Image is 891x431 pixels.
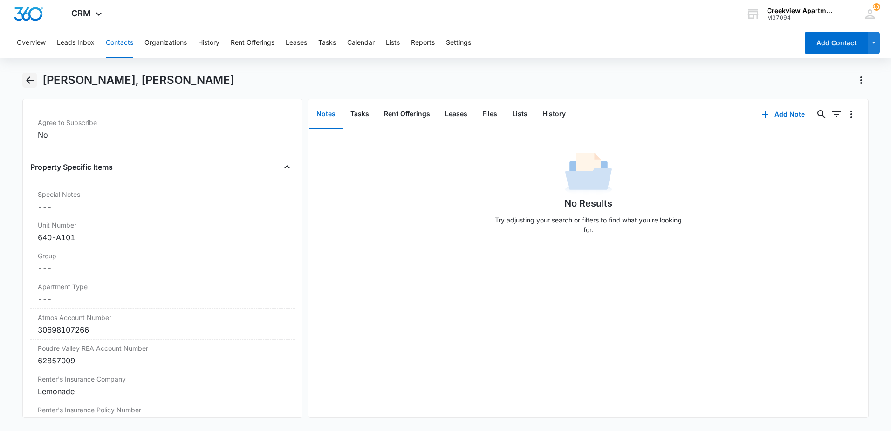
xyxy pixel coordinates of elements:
[38,374,287,384] label: Renter's Insurance Company
[491,215,686,235] p: Try adjusting your search or filters to find what you’re looking for.
[38,220,287,230] label: Unit Number
[38,201,287,212] dd: ---
[38,263,287,274] dd: ---
[30,186,295,216] div: Special Notes---
[22,73,37,88] button: Back
[565,150,612,196] img: No Data
[386,28,400,58] button: Lists
[38,189,287,199] label: Special Notes
[38,343,287,353] label: Poudre Valley REA Account Number
[38,282,287,292] label: Apartment Type
[347,28,375,58] button: Calendar
[38,324,287,335] div: 30698107266
[286,28,307,58] button: Leases
[752,103,814,125] button: Add Note
[198,28,219,58] button: History
[38,313,287,322] label: Atmos Account Number
[767,14,835,21] div: account id
[30,309,295,340] div: Atmos Account Number30698107266
[829,107,844,122] button: Filters
[309,100,343,129] button: Notes
[280,160,295,174] button: Close
[318,28,336,58] button: Tasks
[38,405,287,415] label: Renter's Insurance Policy Number
[17,28,46,58] button: Overview
[844,107,859,122] button: Overflow Menu
[814,107,829,122] button: Search...
[106,28,133,58] button: Contacts
[873,3,880,11] span: 182
[38,417,287,428] div: LP784869984
[30,216,295,247] div: Unit Number640-A101
[57,28,95,58] button: Leads Inbox
[42,73,234,87] h1: [PERSON_NAME], [PERSON_NAME]
[767,7,835,14] div: account name
[505,100,535,129] button: Lists
[30,247,295,278] div: Group---
[854,73,869,88] button: Actions
[38,129,287,140] div: No
[38,293,287,305] dd: ---
[535,100,573,129] button: History
[438,100,475,129] button: Leases
[30,340,295,370] div: Poudre Valley REA Account Number62857009
[38,118,287,127] label: Agree to Subscribe
[38,232,287,243] div: 640-A101
[71,8,91,18] span: CRM
[343,100,377,129] button: Tasks
[30,161,113,173] h4: Property Specific Items
[30,114,295,144] div: Agree to SubscribeNo
[411,28,435,58] button: Reports
[475,100,505,129] button: Files
[231,28,274,58] button: Rent Offerings
[564,196,612,210] h1: No Results
[446,28,471,58] button: Settings
[377,100,438,129] button: Rent Offerings
[38,386,287,397] div: Lemonade
[873,3,880,11] div: notifications count
[144,28,187,58] button: Organizations
[38,251,287,261] label: Group
[38,355,287,366] div: 62857009
[30,278,295,309] div: Apartment Type---
[805,32,868,54] button: Add Contact
[30,370,295,401] div: Renter's Insurance CompanyLemonade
